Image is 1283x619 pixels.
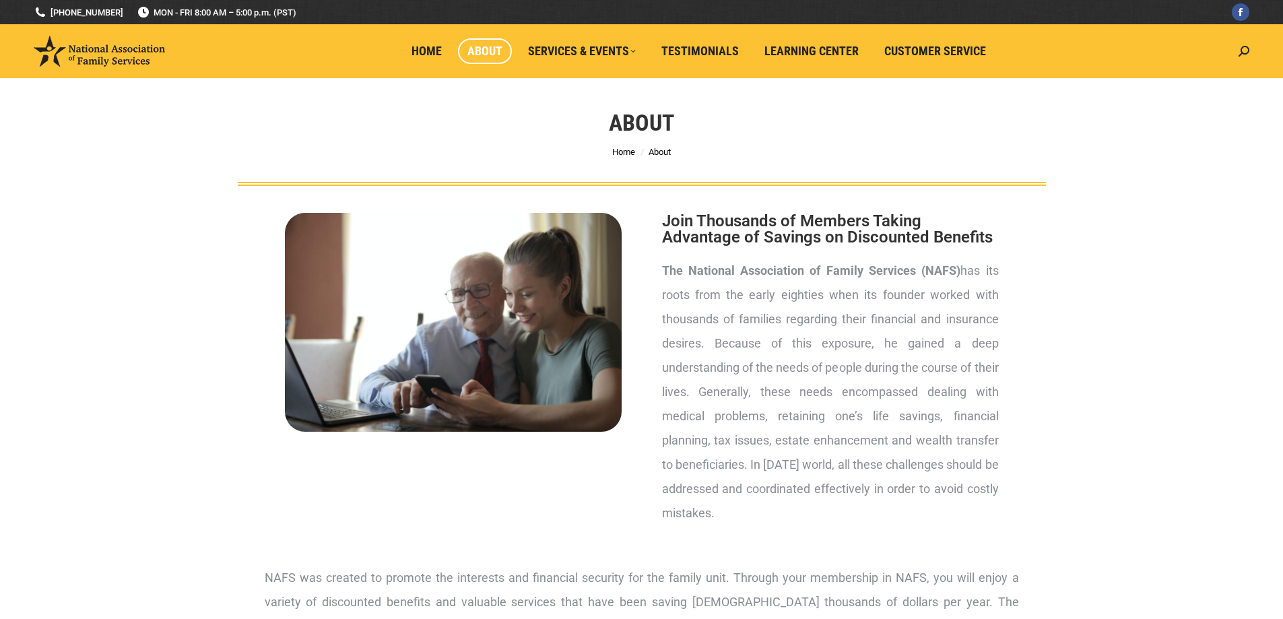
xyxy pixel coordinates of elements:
[661,44,739,59] span: Testimonials
[612,147,635,157] a: Home
[652,38,748,64] a: Testimonials
[1232,3,1249,21] a: Facebook page opens in new window
[34,6,123,19] a: [PHONE_NUMBER]
[412,44,442,59] span: Home
[764,44,859,59] span: Learning Center
[649,147,671,157] span: About
[467,44,502,59] span: About
[662,263,961,278] strong: The National Association of Family Services (NAFS)
[458,38,512,64] a: About
[884,44,986,59] span: Customer Service
[609,108,674,137] h1: About
[662,259,999,525] p: has its roots from the early eighties when its founder worked with thousands of families regardin...
[875,38,995,64] a: Customer Service
[402,38,451,64] a: Home
[755,38,868,64] a: Learning Center
[528,44,636,59] span: Services & Events
[34,36,165,67] img: National Association of Family Services
[662,213,999,245] h2: Join Thousands of Members Taking Advantage of Savings on Discounted Benefits
[137,6,296,19] span: MON - FRI 8:00 AM – 5:00 p.m. (PST)
[285,213,622,432] img: About National Association of Family Services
